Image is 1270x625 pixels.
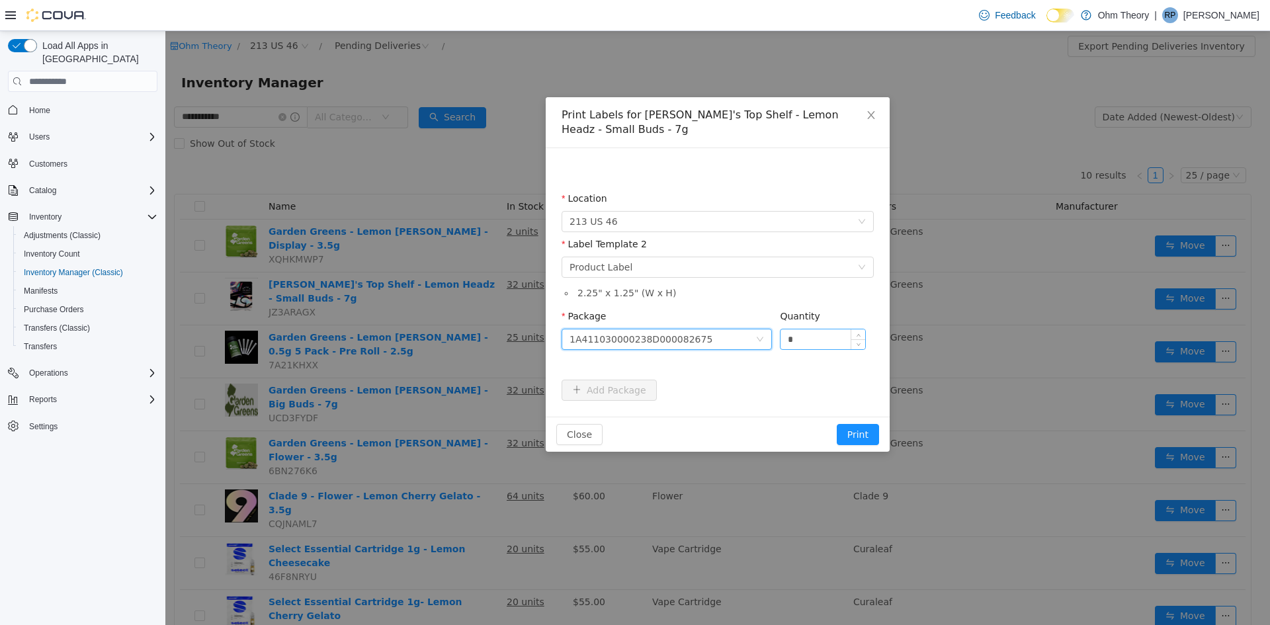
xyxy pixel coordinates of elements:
span: Settings [29,421,58,432]
i: icon: close [700,79,711,89]
span: Adjustments (Classic) [24,230,101,241]
span: Reports [24,392,157,407]
i: icon: down [693,232,700,241]
span: Purchase Orders [19,302,157,317]
button: Customers [3,154,163,173]
span: Inventory [29,212,62,222]
p: Ohm Theory [1098,7,1150,23]
span: Home [29,105,50,116]
a: Customers [24,156,73,172]
span: Operations [29,368,68,378]
span: Customers [29,159,67,169]
button: Users [3,128,163,146]
span: Increase Value [686,298,700,308]
span: Catalog [24,183,157,198]
i: icon: down [591,304,599,313]
span: Decrease Value [686,308,700,318]
input: Dark Mode [1046,9,1074,22]
i: icon: up [691,302,695,306]
span: Inventory Manager (Classic) [19,265,157,280]
label: Label Template 2 [396,208,482,218]
span: Transfers [24,341,57,352]
a: Inventory Count [19,246,85,262]
a: Adjustments (Classic) [19,228,106,243]
button: Home [3,100,163,119]
button: Inventory Manager (Classic) [13,263,163,282]
button: Reports [3,390,163,409]
span: Manifests [24,286,58,296]
button: Operations [3,364,163,382]
span: 213 US 46 [404,181,452,200]
button: Adjustments (Classic) [13,226,163,245]
span: Transfers [19,339,157,354]
a: Purchase Orders [19,302,89,317]
span: Settings [24,418,157,435]
span: Customers [24,155,157,172]
button: Print [671,393,714,414]
button: icon: plusAdd Package [396,349,491,370]
nav: Complex example [8,95,157,470]
span: Home [24,101,157,118]
span: Adjustments (Classic) [19,228,157,243]
button: Reports [24,392,62,407]
div: Print Labels for [PERSON_NAME]'s Top Shelf - Lemon Headz - Small Buds - 7g [396,77,708,106]
button: Inventory Count [13,245,163,263]
span: Transfers (Classic) [24,323,90,333]
button: Operations [24,365,73,381]
button: Inventory [24,209,67,225]
span: Inventory [24,209,157,225]
span: Dark Mode [1046,22,1047,23]
span: Users [24,129,157,145]
a: Home [24,103,56,118]
span: Feedback [995,9,1035,22]
a: Feedback [974,2,1040,28]
span: Transfers (Classic) [19,320,157,336]
button: Purchase Orders [13,300,163,319]
button: Close [687,66,724,103]
button: Settings [3,417,163,436]
a: Transfers (Classic) [19,320,95,336]
span: Load All Apps in [GEOGRAPHIC_DATA] [37,39,157,65]
span: Catalog [29,185,56,196]
button: Close [391,393,437,414]
input: Quantity [615,298,700,318]
p: [PERSON_NAME] [1183,7,1259,23]
button: Catalog [24,183,62,198]
span: Inventory Manager (Classic) [24,267,123,278]
span: Reports [29,394,57,405]
div: Product Label [404,226,467,246]
button: Transfers (Classic) [13,319,163,337]
span: Manifests [19,283,157,299]
p: | [1154,7,1157,23]
img: Cova [26,9,86,22]
label: Location [396,162,442,173]
button: Catalog [3,181,163,200]
a: Transfers [19,339,62,354]
a: Settings [24,419,63,435]
button: Users [24,129,55,145]
i: icon: down [691,312,695,316]
div: 1A411030000238D000082675 [404,298,547,318]
span: Purchase Orders [24,304,84,315]
span: Inventory Count [24,249,80,259]
span: Users [29,132,50,142]
i: icon: down [693,187,700,196]
button: Inventory [3,208,163,226]
a: Inventory Manager (Classic) [19,265,128,280]
button: Manifests [13,282,163,300]
span: RP [1165,7,1176,23]
a: Manifests [19,283,63,299]
button: Transfers [13,337,163,356]
label: Quantity [614,280,655,290]
li: 2.25 " x 1.25 " (W x H) [409,255,708,269]
span: Inventory Count [19,246,157,262]
label: Package [396,280,441,290]
span: Operations [24,365,157,381]
div: Romeo Patel [1162,7,1178,23]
